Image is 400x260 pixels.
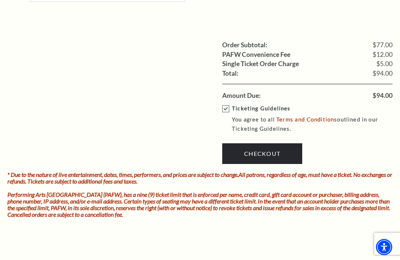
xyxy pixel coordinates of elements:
[373,42,393,48] span: $77.00
[376,61,393,67] span: $5.00
[276,116,337,123] a: Terms and Conditions
[222,92,261,99] label: Amount Due:
[222,61,299,67] label: Single Ticket Order Charge
[222,51,290,58] label: PAFW Convenience Fee
[7,171,392,185] i: * Due to the nature of live entertainment, dates, times, performers, and prices are subject to ch...
[222,70,239,77] label: Total:
[239,171,351,178] strong: All patrons, regardless of age, must have a ticket
[376,239,392,255] div: Accessibility Menu
[222,143,302,164] a: Checkout
[373,70,393,77] span: $94.00
[373,92,393,99] span: $94.00
[7,191,390,218] i: Performing Arts [GEOGRAPHIC_DATA] (PAFW), has a nine (9) ticket limit that is enforced per name, ...
[373,51,393,58] span: $12.00
[222,42,267,48] label: Order Subtotal:
[232,105,290,112] strong: Ticketing Guidelines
